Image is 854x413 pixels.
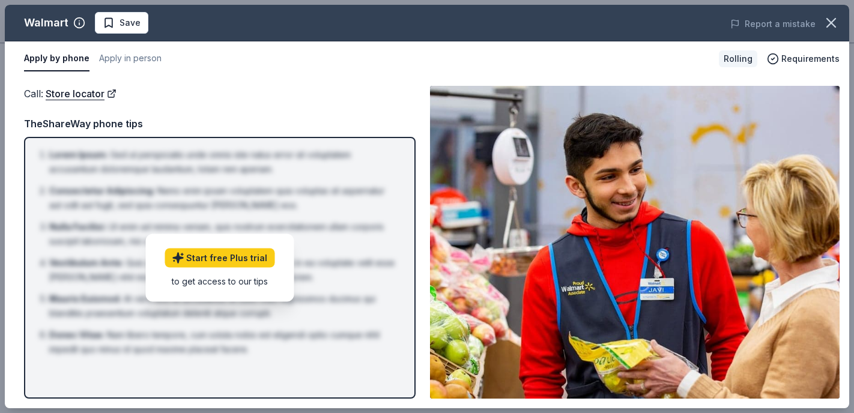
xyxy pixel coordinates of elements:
a: Start free Plus trial [165,248,274,267]
li: At vero eos et accusamus et iusto odio dignissimos ducimus qui blanditiis praesentium voluptatum ... [49,292,398,321]
button: Apply by phone [24,46,89,71]
button: Apply in person [99,46,162,71]
button: Report a mistake [730,17,816,31]
li: Ut enim ad minima veniam, quis nostrum exercitationem ullam corporis suscipit laboriosam, nisi ut... [49,220,398,249]
span: Mauris Euismod : [49,294,121,304]
li: Nam libero tempore, cum soluta nobis est eligendi optio cumque nihil impedit quo minus id quod ma... [49,328,398,357]
div: Call : [24,86,416,101]
span: Requirements [781,52,840,66]
button: Save [95,12,148,34]
a: Store locator [46,86,117,101]
span: Lorem Ipsum : [49,149,108,160]
div: Rolling [719,50,757,67]
span: Save [120,16,141,30]
li: Nemo enim ipsam voluptatem quia voluptas sit aspernatur aut odit aut fugit, sed quia consequuntur... [49,184,398,213]
span: Vestibulum Ante : [49,258,124,268]
div: Walmart [24,13,68,32]
span: Donec Vitae : [49,330,104,340]
button: Requirements [767,52,840,66]
div: TheShareWay phone tips [24,116,416,131]
li: Sed ut perspiciatis unde omnis iste natus error sit voluptatem accusantium doloremque laudantium,... [49,148,398,176]
span: Nulla Facilisi : [49,222,106,232]
span: Consectetur Adipiscing : [49,185,155,196]
img: Image for Walmart [430,86,840,399]
li: Quis autem vel eum iure reprehenderit qui in ea voluptate velit esse [PERSON_NAME] nihil molestia... [49,256,398,285]
div: to get access to our tips [165,274,274,287]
